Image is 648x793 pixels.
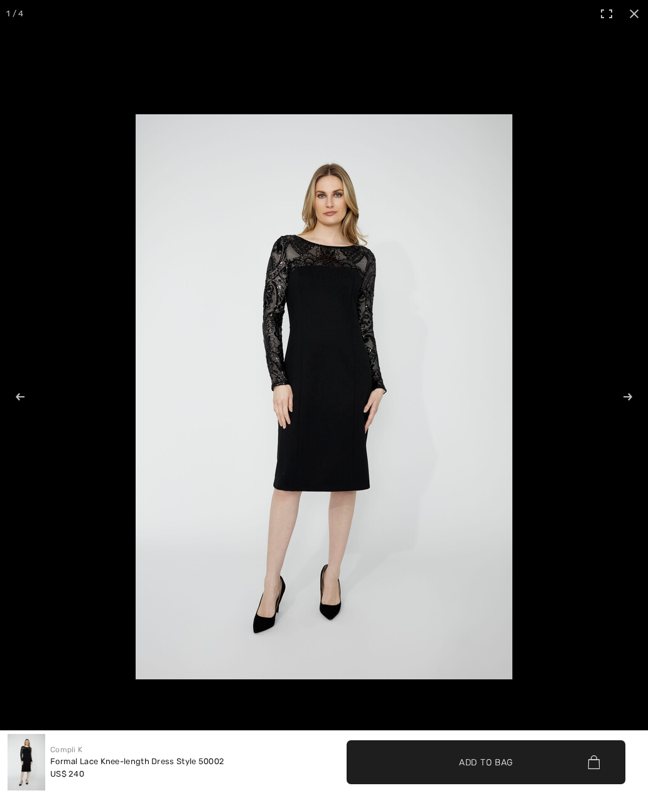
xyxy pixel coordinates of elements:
img: compli-k-dresses-jumpsuits-as-sample_50002_1_9b6e_details.jpg [136,114,512,679]
button: Next (arrow right) [598,365,642,428]
button: Add to Bag [347,740,625,784]
img: Formal Lace Knee-Length Dress Style 50002 [8,734,45,790]
button: Previous (arrow left) [6,365,50,428]
span: Add to Bag [459,755,513,769]
span: Help [30,9,56,20]
div: Formal Lace Knee-length Dress Style 50002 [50,755,224,768]
a: Compli K [50,745,82,754]
span: US$ 240 [50,769,84,779]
